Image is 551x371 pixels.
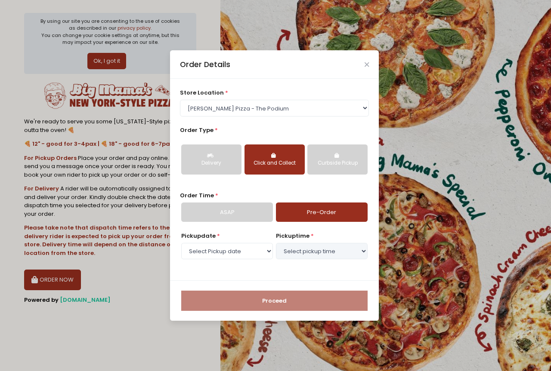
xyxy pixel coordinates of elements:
div: Click and Collect [251,159,299,167]
span: Order Type [180,126,214,134]
div: Delivery [187,159,235,167]
button: Delivery [181,144,241,175]
div: Curbside Pickup [313,159,362,167]
button: Close [365,62,369,67]
span: Pickup date [181,232,216,240]
div: Order Details [180,59,230,70]
button: Curbside Pickup [307,144,368,175]
a: ASAP [181,202,273,222]
span: Order Time [180,191,214,199]
span: pickup time [276,232,310,240]
button: Click and Collect [245,144,305,175]
button: Proceed [181,291,368,311]
span: store location [180,89,224,97]
a: Pre-Order [276,202,368,222]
